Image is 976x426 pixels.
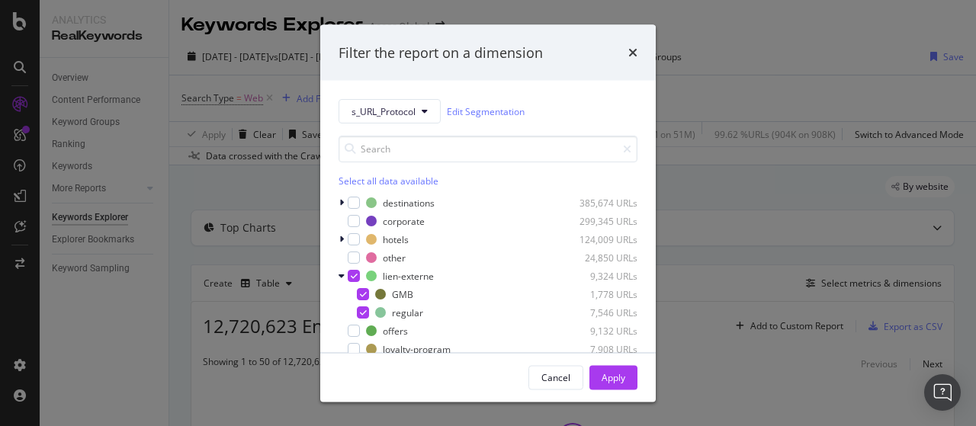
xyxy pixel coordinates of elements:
div: destinations [383,196,435,209]
div: 385,674 URLs [563,196,637,209]
div: 299,345 URLs [563,214,637,227]
input: Search [339,136,637,162]
div: offers [383,324,408,337]
div: 124,009 URLs [563,232,637,245]
button: Apply [589,365,637,389]
div: modal [320,24,656,402]
div: lien-externe [383,269,434,282]
button: s_URL_Protocol [339,99,441,123]
div: 9,132 URLs [563,324,637,337]
div: 7,546 URLs [563,306,637,319]
div: 1,778 URLs [563,287,637,300]
div: times [628,43,637,62]
div: regular [392,306,423,319]
div: 7,908 URLs [563,342,637,355]
div: other [383,251,406,264]
div: Apply [602,370,625,383]
div: hotels [383,232,409,245]
div: Select all data available [339,175,637,187]
div: corporate [383,214,425,227]
div: Open Intercom Messenger [924,374,961,411]
div: Filter the report on a dimension [339,43,543,62]
span: s_URL_Protocol [352,104,416,117]
a: Edit Segmentation [447,103,525,119]
button: Cancel [528,365,583,389]
div: Cancel [541,370,570,383]
div: GMB [392,287,413,300]
div: 24,850 URLs [563,251,637,264]
div: loyalty-program [383,342,451,355]
div: 9,324 URLs [563,269,637,282]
